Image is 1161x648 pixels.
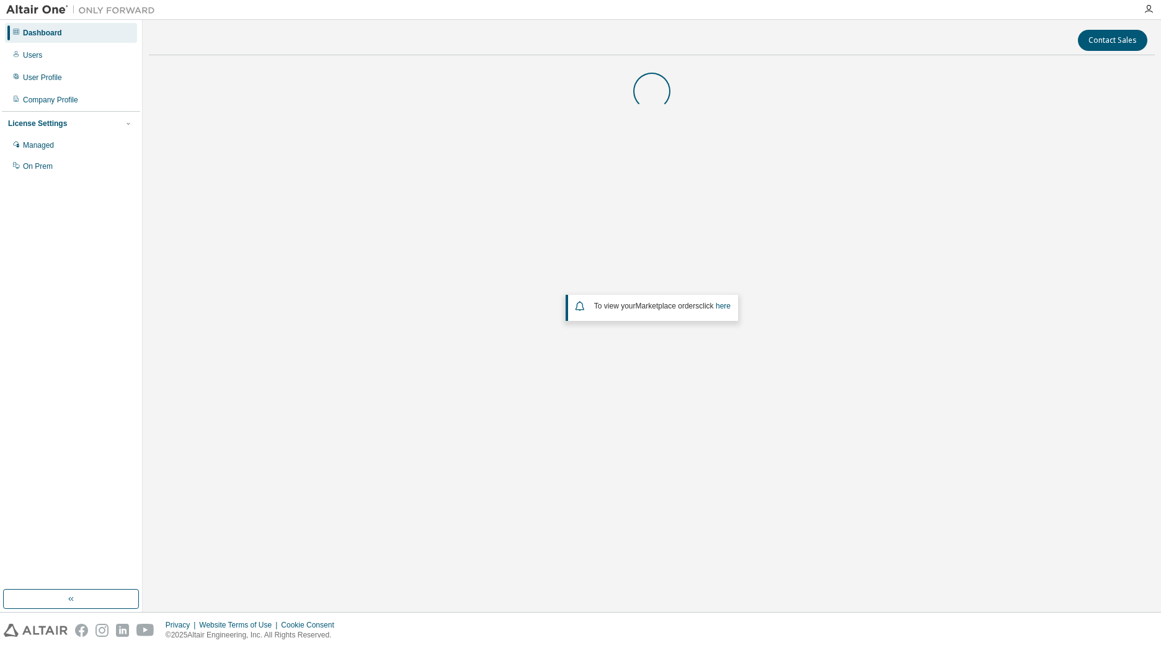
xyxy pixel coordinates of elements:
em: Marketplace orders [636,302,700,310]
div: Privacy [166,620,199,630]
button: Contact Sales [1078,30,1147,51]
div: User Profile [23,73,62,83]
div: On Prem [23,161,53,171]
div: Website Terms of Use [199,620,281,630]
img: facebook.svg [75,624,88,637]
div: Cookie Consent [281,620,341,630]
img: linkedin.svg [116,624,129,637]
div: Managed [23,140,54,150]
img: youtube.svg [136,624,154,637]
div: Dashboard [23,28,62,38]
div: Company Profile [23,95,78,105]
p: © 2025 Altair Engineering, Inc. All Rights Reserved. [166,630,342,641]
a: here [716,302,731,310]
span: To view your click [594,302,731,310]
div: Users [23,50,42,60]
img: altair_logo.svg [4,624,68,637]
img: Altair One [6,4,161,16]
img: instagram.svg [96,624,109,637]
div: License Settings [8,119,67,128]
